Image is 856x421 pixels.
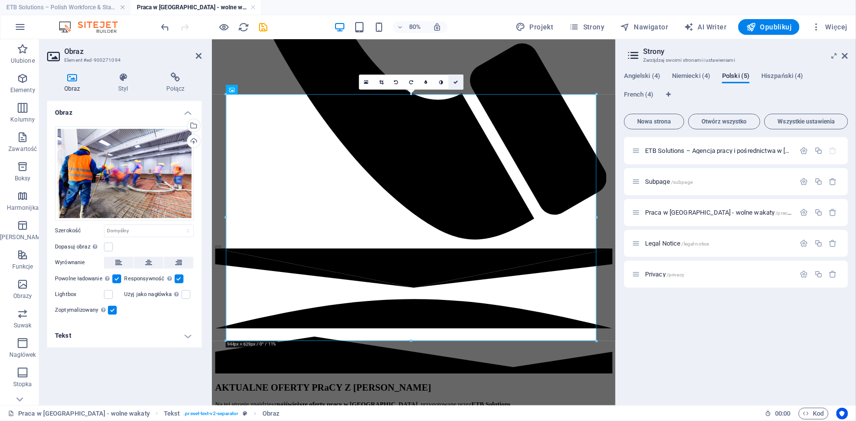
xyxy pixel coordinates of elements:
[722,70,750,84] span: Polski (5)
[238,22,250,33] i: Przeładuj stronę
[55,257,104,269] label: Wyrównanie
[829,147,837,155] div: Strony startowej nie można usunąć
[56,21,130,33] img: Editor Logo
[11,57,35,65] p: Ulubione
[55,273,112,285] label: Powolne ładowanie
[624,114,684,129] button: Nowa strona
[13,292,32,300] p: Obrazy
[642,148,795,154] div: ETB Solutions – Agencja pracy i pośrednictwa w [GEOGRAPHIC_DATA]
[765,408,791,420] h6: Czas sesji
[628,119,680,124] span: Nowa strona
[807,19,852,35] button: Więcej
[829,239,837,248] div: Usuń
[800,147,808,155] div: Ustawienia
[684,22,726,32] span: AI Writer
[570,22,605,32] span: Strony
[829,177,837,186] div: Usuń
[9,351,36,359] p: Nagłówek
[764,114,848,129] button: Wszystkie ustawienia
[374,74,389,89] a: Moduł przycinania
[149,73,202,93] h4: Połącz
[10,86,35,94] p: Elementy
[829,208,837,217] div: Usuń
[799,408,829,420] button: Kod
[645,147,848,154] span: Kliknij, aby otworzyć stronę
[672,70,710,84] span: Niemiecki (4)
[516,22,553,32] span: Projekt
[55,289,104,300] label: Lightbox
[55,126,194,221] div: PracownicybudowlanidoNiemiec-ETBSolutions-_W-8KSWiOdwEoLGPlFNI1g.jpg
[434,74,448,89] a: Skala szarości
[243,411,247,416] i: Ten element jest konfigurowalnym ustawieniem wstępnym
[404,74,418,89] a: Obróć w prawo o 90°
[775,408,790,420] span: 00 00
[14,322,32,329] p: Suwak
[512,19,557,35] div: Projekt (Ctrl+Alt+Y)
[829,270,837,278] div: Usuń
[164,408,280,420] nav: breadcrumb
[800,270,808,278] div: Ustawienia
[671,179,693,185] span: /subpage
[47,101,202,119] h4: Obraz
[624,89,654,102] span: French (4)
[800,177,808,186] div: Ustawienia
[13,380,32,388] p: Stopka
[512,19,557,35] button: Projekt
[393,21,428,33] button: 80%
[10,116,35,124] p: Kolumny
[64,47,202,56] h2: Obraz
[803,408,824,420] span: Kod
[408,21,423,33] h6: 80%
[682,241,709,247] span: /legal-notice
[814,147,823,155] div: Duplikuj
[12,263,33,271] p: Funkcje
[814,270,823,278] div: Duplikuj
[645,271,684,278] span: Kliknij, aby otworzyć stronę
[566,19,609,35] button: Strony
[667,272,684,277] span: /privacy
[418,74,433,89] a: Rozmyj
[359,74,374,89] a: Wybierz pliki z menedżera plików, zdjęć stockowych lub prześlij plik(i)
[643,47,848,56] h2: Strony
[164,408,180,420] span: Kliknij, aby zaznaczyć. Kliknij dwukrotnie, aby edytować
[642,209,795,216] div: Praca w [GEOGRAPHIC_DATA] - wolne wakaty/praca-w-[GEOGRAPHIC_DATA]-[GEOGRAPHIC_DATA]-[GEOGRAPHIC_...
[761,70,803,84] span: Hiszpański (4)
[8,145,37,153] p: Zawartość
[7,204,39,212] p: Harmonijka
[8,408,150,420] a: Kliknij, aby anulować zaznaczenie. Kliknij dwukrotnie, aby otworzyć Strony
[55,304,108,316] label: Zoptymalizowany
[814,177,823,186] div: Duplikuj
[738,19,800,35] button: Opublikuj
[811,22,848,32] span: Więcej
[624,73,848,110] div: Zakładki językowe
[238,21,250,33] button: reload
[64,56,182,65] h3: Element #ed-900271094
[262,408,280,420] span: Kliknij, aby zaznaczyć. Kliknij dwukrotnie, aby edytować
[218,21,230,33] button: Kliknij tutaj, aby wyjść z trybu podglądu i kontynuować edycję
[448,74,463,89] a: Potwierdź ( Ctrl ⏎ )
[769,119,844,124] span: Wszystkie ustawienia
[258,21,269,33] button: save
[130,2,261,13] h4: Praca w [GEOGRAPHIC_DATA] - wolne wakaty (pl)
[258,22,269,33] i: Zapisz (Ctrl+S)
[616,19,672,35] button: Nawigator
[642,271,795,277] div: Privacy/privacy
[55,228,104,233] label: Szerokość
[620,22,668,32] span: Nawigator
[643,56,829,65] h3: Zarządzaj swoimi stronami i ustawieniami
[645,178,693,185] span: Kliknij, aby otworzyć stronę
[680,19,730,35] button: AI Writer
[47,324,202,347] h4: Tekst
[101,73,149,93] h4: Styl
[746,22,792,32] span: Opublikuj
[389,74,404,89] a: Obróć w lewo o 90°
[159,21,171,33] button: undo
[642,240,795,247] div: Legal Notice/legal-notice
[836,408,848,420] button: Usercentrics
[47,73,101,93] h4: Obraz
[125,289,182,300] label: Użyj jako nagłówka
[693,119,756,124] span: Otwórz wszystko
[782,410,783,417] span: :
[433,23,442,31] i: Po zmianie rozmiaru automatycznie dostosowuje poziom powiększenia do wybranego urządzenia.
[800,208,808,217] div: Ustawienia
